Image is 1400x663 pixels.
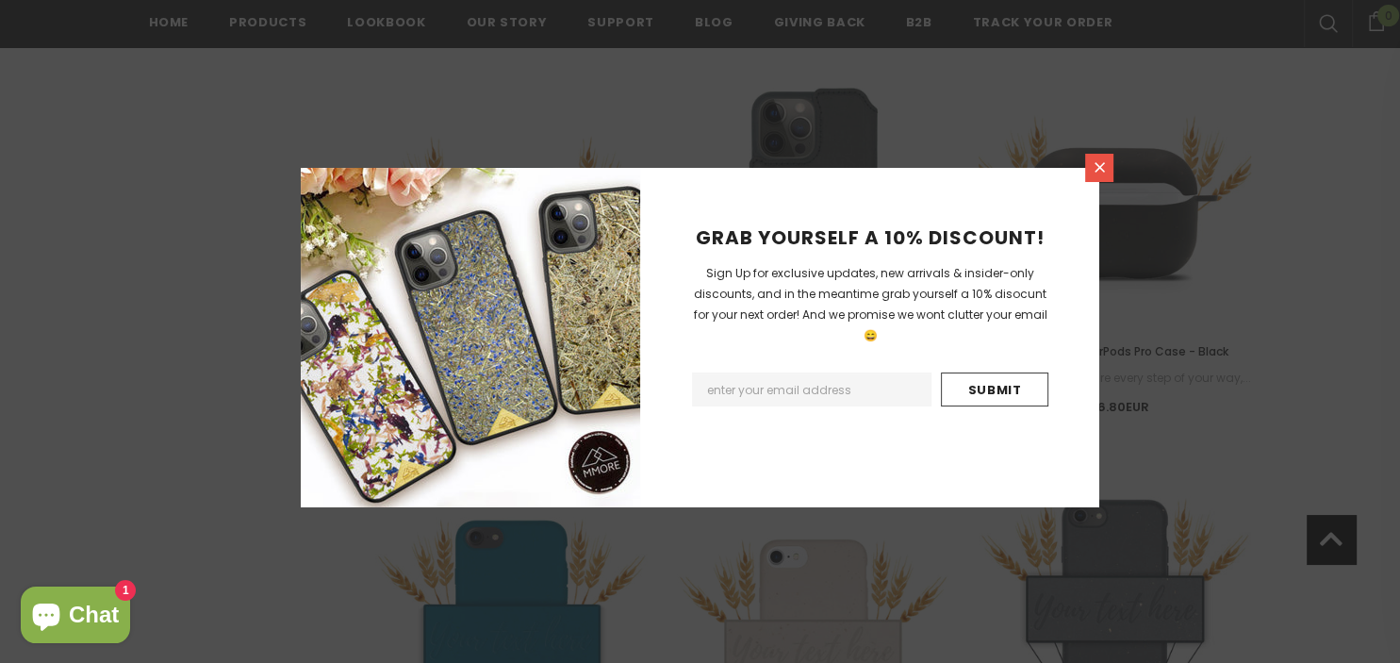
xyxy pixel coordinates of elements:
input: Email Address [692,373,931,406]
span: Sign Up for exclusive updates, new arrivals & insider-only discounts, and in the meantime grab yo... [694,265,1047,343]
input: Submit [941,373,1048,406]
span: GRAB YOURSELF A 10% DISCOUNT! [696,224,1045,251]
inbox-online-store-chat: Shopify online store chat [15,587,136,648]
a: Close [1085,154,1113,182]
